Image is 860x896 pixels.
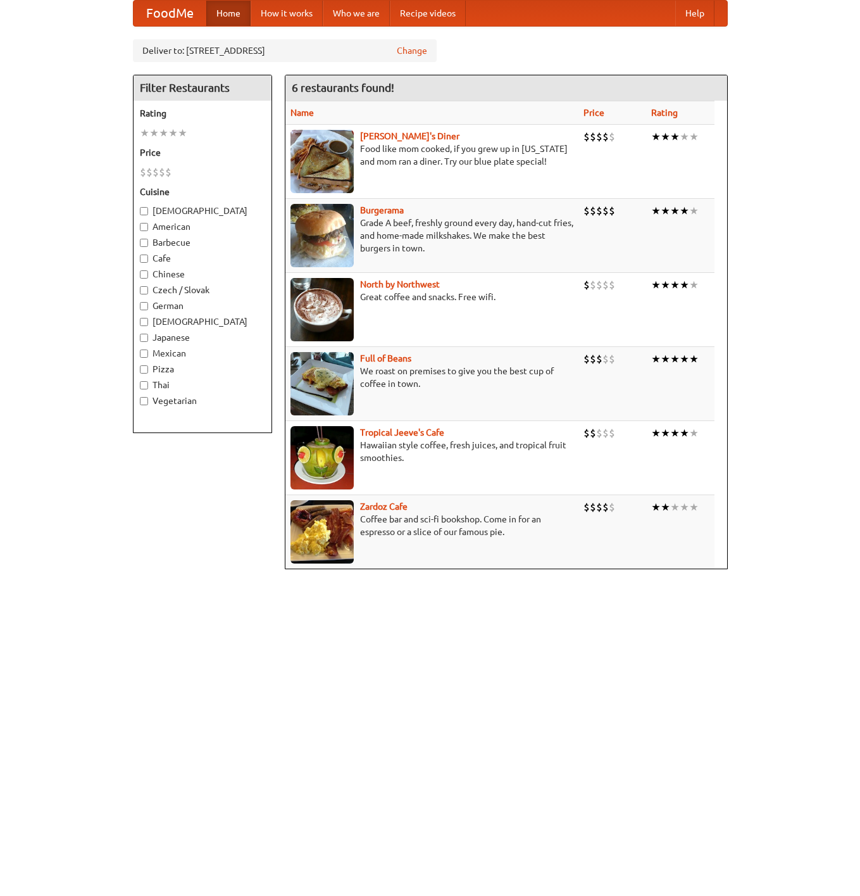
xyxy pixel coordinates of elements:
[140,365,148,374] input: Pizza
[140,379,265,391] label: Thai
[134,75,271,101] h4: Filter Restaurants
[609,426,615,440] li: $
[689,500,699,514] li: ★
[651,426,661,440] li: ★
[290,142,573,168] p: Food like mom cooked, if you grew up in [US_STATE] and mom ran a diner. Try our blue plate special!
[149,126,159,140] li: ★
[689,426,699,440] li: ★
[651,204,661,218] li: ★
[602,130,609,144] li: $
[583,204,590,218] li: $
[140,107,265,120] h5: Rating
[290,278,354,341] img: north.jpg
[360,353,411,363] a: Full of Beans
[290,426,354,489] img: jeeves.jpg
[323,1,390,26] a: Who we are
[596,204,602,218] li: $
[159,165,165,179] li: $
[680,130,689,144] li: ★
[583,108,604,118] a: Price
[140,126,149,140] li: ★
[651,130,661,144] li: ★
[360,205,404,215] a: Burgerama
[290,130,354,193] img: sallys.jpg
[661,352,670,366] li: ★
[134,1,206,26] a: FoodMe
[670,204,680,218] li: ★
[661,278,670,292] li: ★
[159,126,168,140] li: ★
[596,278,602,292] li: $
[583,352,590,366] li: $
[290,204,354,267] img: burgerama.jpg
[590,204,596,218] li: $
[140,270,148,279] input: Chinese
[602,500,609,514] li: $
[140,284,265,296] label: Czech / Slovak
[596,426,602,440] li: $
[602,352,609,366] li: $
[140,205,265,217] label: [DEMOGRAPHIC_DATA]
[290,352,354,415] img: beans.jpg
[680,500,689,514] li: ★
[689,278,699,292] li: ★
[360,427,444,438] a: Tropical Jeeve's Cafe
[140,239,148,247] input: Barbecue
[133,39,437,62] div: Deliver to: [STREET_ADDRESS]
[651,500,661,514] li: ★
[178,126,187,140] li: ★
[651,352,661,366] li: ★
[590,500,596,514] li: $
[602,426,609,440] li: $
[140,255,148,263] input: Cafe
[290,439,573,464] p: Hawaiian style coffee, fresh juices, and tropical fruit smoothies.
[140,300,265,312] label: German
[360,502,408,512] a: Zardoz Cafe
[670,130,680,144] li: ★
[140,397,148,405] input: Vegetarian
[140,350,148,358] input: Mexican
[390,1,466,26] a: Recipe videos
[360,279,440,289] a: North by Northwest
[609,500,615,514] li: $
[140,347,265,360] label: Mexican
[140,394,265,407] label: Vegetarian
[290,513,573,538] p: Coffee bar and sci-fi bookshop. Come in for an espresso or a slice of our famous pie.
[290,291,573,303] p: Great coffee and snacks. Free wifi.
[140,220,265,233] label: American
[140,268,265,281] label: Chinese
[651,278,661,292] li: ★
[140,252,265,265] label: Cafe
[153,165,159,179] li: $
[146,165,153,179] li: $
[596,130,602,144] li: $
[609,204,615,218] li: $
[583,278,590,292] li: $
[140,236,265,249] label: Barbecue
[689,130,699,144] li: ★
[689,352,699,366] li: ★
[602,278,609,292] li: $
[140,186,265,198] h5: Cuisine
[602,204,609,218] li: $
[590,426,596,440] li: $
[680,426,689,440] li: ★
[583,426,590,440] li: $
[140,363,265,375] label: Pizza
[140,223,148,231] input: American
[140,302,148,310] input: German
[680,278,689,292] li: ★
[140,318,148,326] input: [DEMOGRAPHIC_DATA]
[675,1,714,26] a: Help
[140,165,146,179] li: $
[140,334,148,342] input: Japanese
[583,130,590,144] li: $
[670,278,680,292] li: ★
[670,352,680,366] li: ★
[140,331,265,344] label: Japanese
